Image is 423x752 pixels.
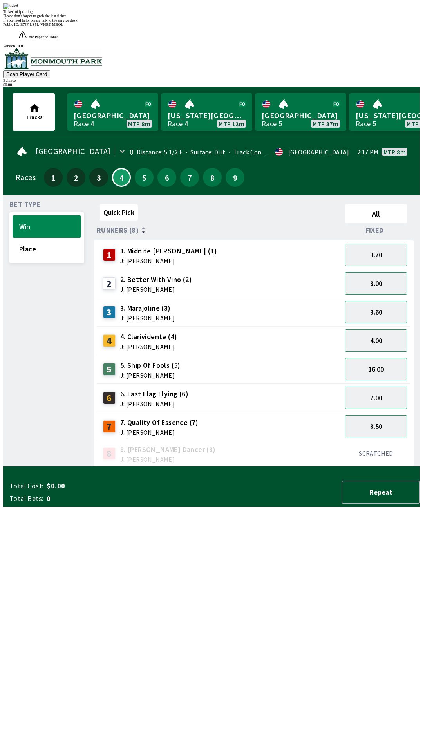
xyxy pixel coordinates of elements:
div: Public ID: [3,22,420,27]
img: venue logo [3,48,102,69]
span: Runners (8) [97,227,139,233]
span: Total Bets: [9,494,43,503]
span: B7JF-LZ5L-VHBT-MBOL [20,22,63,27]
span: MTP 8m [383,149,406,155]
span: 6 [159,175,174,180]
button: 7 [180,168,199,187]
button: 16.00 [345,358,407,380]
button: 4 [112,168,131,187]
button: 8 [203,168,222,187]
span: 4.00 [370,336,382,345]
span: Quick Pick [103,208,134,217]
span: 5 [137,175,152,180]
div: 6 [103,392,116,404]
div: 1 [103,249,116,261]
span: 6. Last Flag Flying (6) [120,389,188,399]
button: 5 [135,168,154,187]
div: $ 0.00 [3,83,420,87]
div: Version 1.4.0 [3,44,420,48]
span: J: [PERSON_NAME] [120,286,192,293]
div: Balance [3,78,420,83]
button: Place [13,238,81,260]
div: 7 [103,420,116,433]
button: 9 [226,168,244,187]
div: [GEOGRAPHIC_DATA] [288,149,349,155]
span: J: [PERSON_NAME] [120,456,216,463]
span: $0.00 [47,481,170,491]
div: Ticket 1 of 1 printing [3,9,420,14]
span: All [348,210,404,219]
div: Races [16,174,36,181]
span: Repeat [349,488,413,497]
button: Scan Player Card [3,70,50,78]
span: 1. Midnite [PERSON_NAME] (1) [120,246,217,256]
span: Surface: Dirt [183,148,226,156]
div: Race 4 [74,121,94,127]
span: 8. [PERSON_NAME] Dancer (8) [120,445,216,455]
span: Low Paper or Toner [27,35,58,39]
button: 1 [44,168,63,187]
div: Race 5 [262,121,282,127]
span: 2 [69,175,83,180]
div: Race 5 [356,121,376,127]
button: Repeat [342,481,420,504]
span: [GEOGRAPHIC_DATA] [74,110,152,121]
span: Tracks [26,114,43,121]
div: Race 4 [168,121,188,127]
span: 7 [182,175,197,180]
button: Quick Pick [100,204,138,221]
span: 8.00 [370,279,382,288]
div: SCRATCHED [345,449,407,457]
span: 3.70 [370,250,382,259]
button: Tracks [13,93,55,131]
span: 5. Ship Of Fools (5) [120,360,181,371]
span: 9 [228,175,242,180]
button: 6 [157,168,176,187]
span: Total Cost: [9,481,43,491]
span: MTP 12m [219,121,244,127]
span: 4 [115,175,128,179]
span: J: [PERSON_NAME] [120,315,175,321]
span: Place [19,244,74,253]
span: 3. Marajoline (3) [120,303,175,313]
div: 2 [103,277,116,290]
div: 3 [103,306,116,318]
button: 7.00 [345,387,407,409]
span: J: [PERSON_NAME] [120,429,199,436]
span: 3.60 [370,307,382,316]
span: 2:17 PM [357,149,379,155]
span: 0 [47,494,170,503]
button: 4.00 [345,329,407,352]
button: 3 [89,168,108,187]
span: 7.00 [370,393,382,402]
span: 2. Better With Vino (2) [120,275,192,285]
span: 8.50 [370,422,382,431]
a: [US_STATE][GEOGRAPHIC_DATA]Race 4MTP 12m [161,93,252,131]
span: If you need help, please talk to the service desk. [3,18,78,22]
span: Track Condition: Firm [226,148,295,156]
span: Win [19,222,74,231]
div: 5 [103,363,116,376]
span: J: [PERSON_NAME] [120,258,217,264]
span: [GEOGRAPHIC_DATA] [36,148,111,154]
div: Runners (8) [97,226,342,234]
span: J: [PERSON_NAME] [120,343,177,350]
span: MTP 37m [313,121,338,127]
div: Fixed [342,226,410,234]
span: Fixed [365,227,384,233]
button: 3.60 [345,301,407,323]
span: [GEOGRAPHIC_DATA] [262,110,340,121]
button: 2 [67,168,85,187]
button: All [345,204,407,223]
button: 8.00 [345,272,407,295]
a: [GEOGRAPHIC_DATA]Race 5MTP 37m [255,93,346,131]
span: Bet Type [9,201,40,208]
span: 7. Quality Of Essence (7) [120,418,199,428]
button: 8.50 [345,415,407,437]
span: 3 [91,175,106,180]
div: Please don't forget to grab the last ticket [3,14,420,18]
div: 4 [103,334,116,347]
span: MTP 8m [128,121,150,127]
button: 3.70 [345,244,407,266]
div: 8 [103,447,116,460]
